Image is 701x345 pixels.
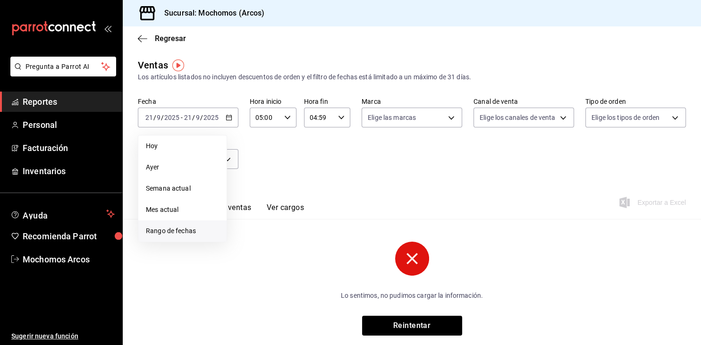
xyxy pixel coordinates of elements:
div: navigation tabs [153,203,304,219]
span: Ayuda [23,208,102,219]
span: Hoy [146,141,219,151]
span: / [200,114,203,121]
div: Los artículos listados no incluyen descuentos de orden y el filtro de fechas está limitado a un m... [138,72,686,82]
div: Ventas [138,58,168,72]
span: Elige las marcas [368,113,416,122]
span: Ayer [146,162,219,172]
label: Marca [362,98,462,105]
span: Personal [23,118,115,131]
span: Elige los canales de venta [480,113,555,122]
button: Ver ventas [214,203,252,219]
label: Hora fin [304,98,351,105]
input: -- [156,114,161,121]
input: ---- [203,114,219,121]
span: Rango de fechas [146,226,219,236]
img: Tooltip marker [172,59,184,71]
span: - [181,114,183,121]
span: Sugerir nueva función [11,331,115,341]
label: Hora inicio [250,98,296,105]
span: / [161,114,164,121]
label: Canal de venta [473,98,574,105]
span: Mochomos Arcos [23,253,115,266]
p: Lo sentimos, no pudimos cargar la información. [282,291,542,301]
span: Mes actual [146,205,219,215]
span: Inventarios [23,165,115,177]
span: Recomienda Parrot [23,230,115,243]
span: Facturación [23,142,115,154]
h3: Sucursal: Mochomos (Arcos) [157,8,264,19]
a: Pregunta a Parrot AI [7,68,116,78]
button: Ver cargos [267,203,304,219]
input: -- [145,114,153,121]
span: Reportes [23,95,115,108]
label: Tipo de orden [585,98,686,105]
span: Semana actual [146,184,219,194]
input: ---- [164,114,180,121]
span: / [192,114,195,121]
span: / [153,114,156,121]
button: Regresar [138,34,186,43]
label: Fecha [138,98,238,105]
button: Reintentar [362,316,462,336]
button: open_drawer_menu [104,25,111,32]
span: Pregunta a Parrot AI [25,62,101,72]
button: Pregunta a Parrot AI [10,57,116,76]
span: Regresar [155,34,186,43]
input: -- [184,114,192,121]
span: Elige los tipos de orden [591,113,659,122]
input: -- [195,114,200,121]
